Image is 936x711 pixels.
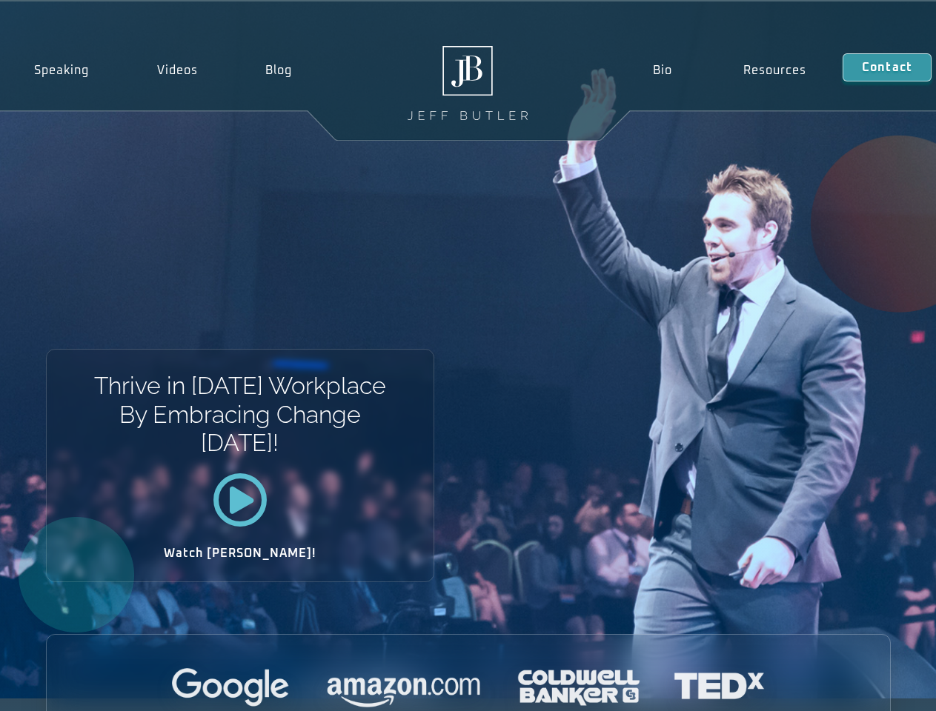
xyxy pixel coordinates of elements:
h2: Watch [PERSON_NAME]! [99,547,382,559]
a: Videos [123,53,232,87]
span: Contact [862,61,912,73]
nav: Menu [617,53,842,87]
h1: Thrive in [DATE] Workplace By Embracing Change [DATE]! [93,372,387,457]
a: Bio [617,53,708,87]
a: Resources [708,53,843,87]
a: Blog [231,53,326,87]
a: Contact [843,53,932,81]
